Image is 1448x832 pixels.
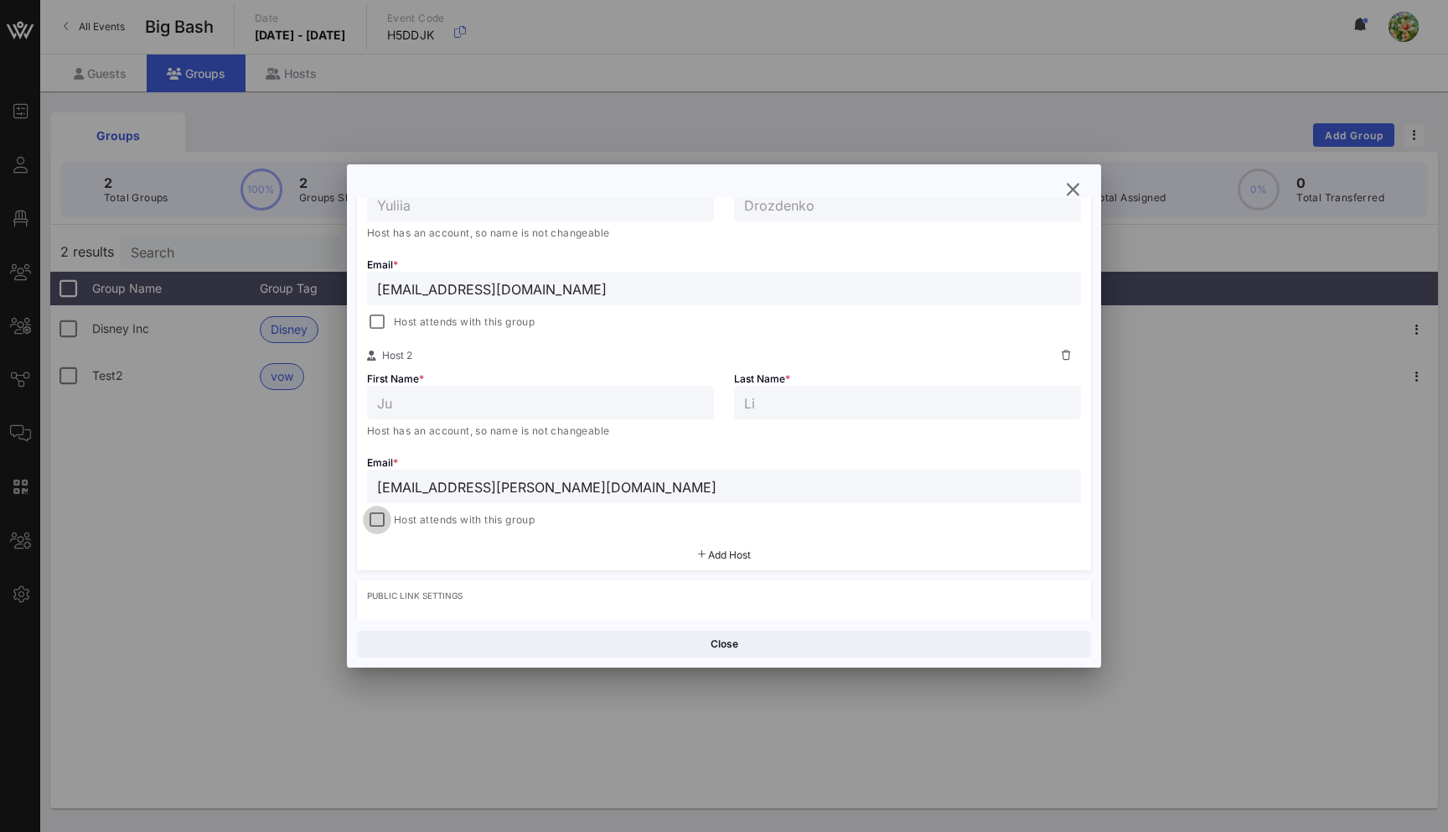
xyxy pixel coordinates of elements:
span: Email [367,258,398,271]
span: Host has an account, so name is not changeable [367,424,609,437]
span: Host 2 [382,349,412,361]
span: Add Host [708,549,751,561]
span: Email [367,456,398,469]
span: Host attends with this group [394,314,535,330]
div: Public Link Settings [367,590,1081,601]
span: Enable Public Registration [390,619,514,636]
span: Last Name [734,372,790,385]
button: Close [357,631,1091,658]
span: First Name [367,372,424,385]
span: Host has an account, so name is not changeable [367,226,609,239]
span: Host attends with this group [394,512,535,528]
button: Add Host [698,550,751,560]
